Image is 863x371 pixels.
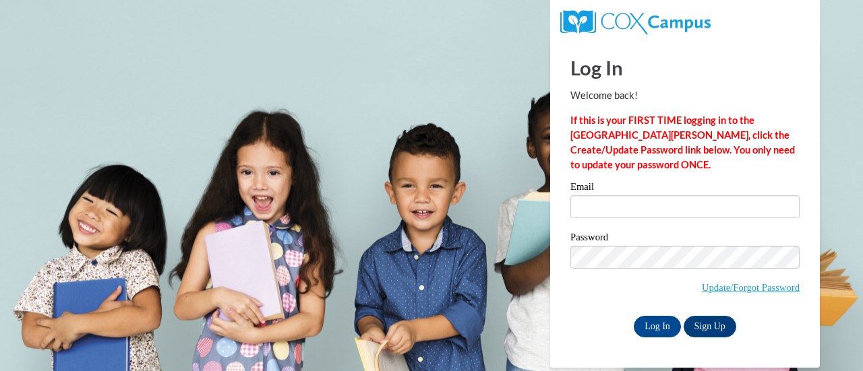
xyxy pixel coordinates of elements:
img: COX Campus [560,10,711,34]
label: Password [570,232,800,246]
p: Welcome back! [570,88,800,103]
a: Sign Up [684,316,736,337]
a: COX Campus [560,15,711,27]
h1: Log In [570,54,800,81]
strong: If this is your FIRST TIME logging in to the [GEOGRAPHIC_DATA][PERSON_NAME], click the Create/Upd... [570,114,795,170]
input: Log In [634,316,681,337]
label: Email [570,182,800,195]
a: Update/Forgot Password [702,282,800,293]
